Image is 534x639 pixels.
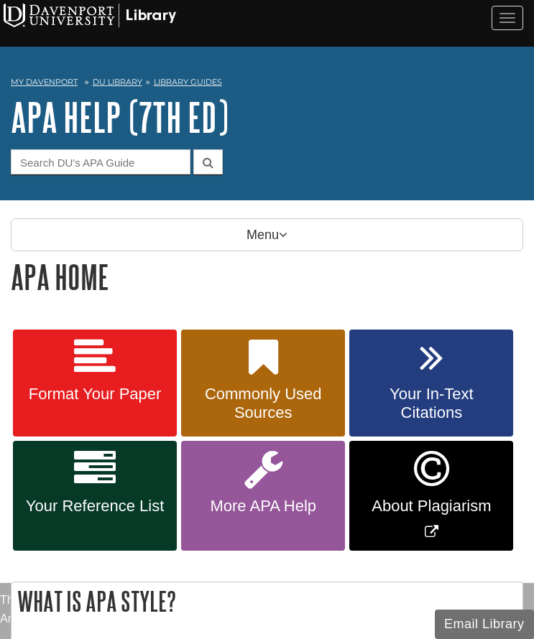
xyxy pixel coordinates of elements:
[181,441,345,551] a: More APA Help
[349,330,513,437] a: Your In-Text Citations
[11,258,523,295] h1: APA Home
[360,497,502,516] span: About Plagiarism
[11,582,523,620] h2: What is APA Style?
[11,95,229,139] a: APA Help (7th Ed)
[435,610,534,639] button: Email Library
[192,385,334,422] span: Commonly Used Sources
[192,497,334,516] span: More APA Help
[11,149,190,174] input: Search DU's APA Guide
[24,497,166,516] span: Your Reference List
[11,218,523,251] p: Menu
[154,77,222,87] a: Library Guides
[349,441,513,551] a: Link opens in new window
[13,330,177,437] a: Format Your Paper
[181,330,345,437] a: Commonly Used Sources
[360,385,502,422] span: Your In-Text Citations
[4,4,176,27] img: Davenport University Logo
[24,385,166,404] span: Format Your Paper
[93,77,142,87] a: DU Library
[13,441,177,551] a: Your Reference List
[11,76,78,88] a: My Davenport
